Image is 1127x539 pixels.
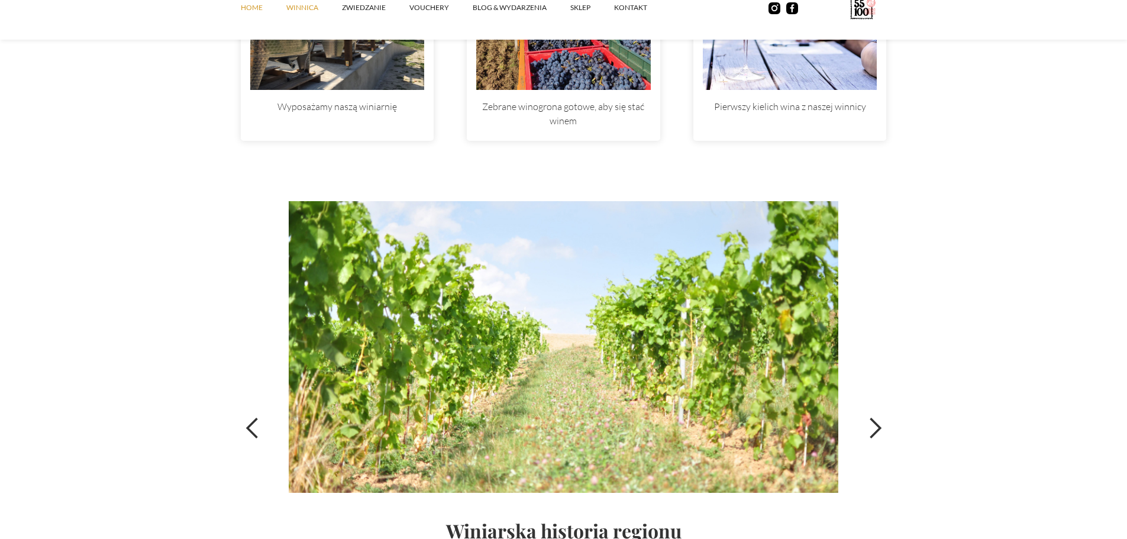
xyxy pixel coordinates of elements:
p: Zebrane winogrona gotowe, aby się stać winem [476,90,651,141]
p: Wyposażamy naszą winiarnię [250,90,425,127]
p: Pierwszy kielich wina z naszej winnicy [703,90,877,127]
